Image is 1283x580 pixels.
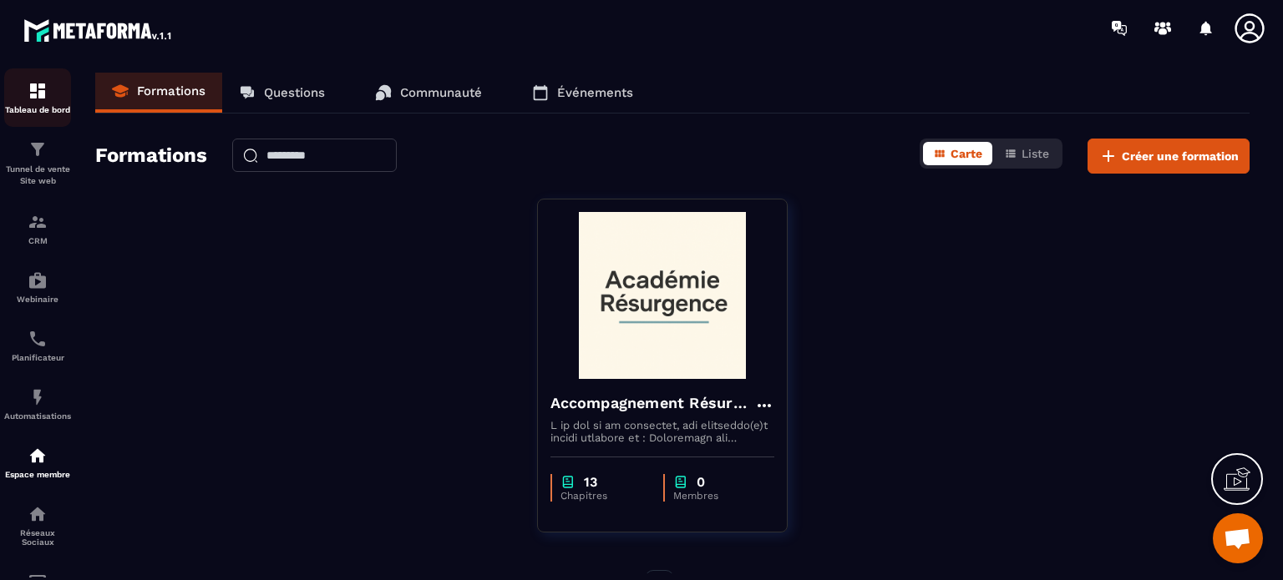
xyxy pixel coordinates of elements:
[28,139,48,159] img: formation
[4,127,71,199] a: formationformationTunnel de vente Site web
[222,73,342,113] a: Questions
[264,85,325,100] p: Questions
[560,474,576,490] img: chapter
[584,474,597,490] p: 13
[4,470,71,479] p: Espace membre
[1213,513,1263,563] div: Ouvrir le chat
[4,411,71,421] p: Automatisations
[28,270,48,290] img: automations
[28,81,48,101] img: formation
[4,295,71,304] p: Webinaire
[28,329,48,349] img: scheduler
[994,142,1059,165] button: Liste
[1022,147,1049,160] span: Liste
[400,85,482,100] p: Communauté
[537,199,809,553] a: formation-backgroundAccompagnement Résurgence "6 mois pour sortir du burn-out et retrouver forces...
[1088,139,1250,174] button: Créer une formation
[4,236,71,245] p: CRM
[358,73,499,113] a: Communauté
[95,139,207,174] h2: Formations
[550,419,774,444] p: L ip dol si am consectet, adi elitseddo(e)t incidi utlabore et : Doloremagn ali enimadmini veniam...
[4,433,71,492] a: automationsautomationsEspace membre
[515,73,650,113] a: Événements
[951,147,982,160] span: Carte
[557,85,633,100] p: Événements
[95,73,222,113] a: Formations
[4,258,71,316] a: automationsautomationsWebinaire
[4,316,71,375] a: schedulerschedulerPlanificateur
[4,199,71,258] a: formationformationCRM
[4,68,71,127] a: formationformationTableau de bord
[697,474,705,490] p: 0
[550,212,774,379] img: formation-background
[4,492,71,559] a: social-networksocial-networkRéseaux Sociaux
[550,391,754,415] h4: Accompagnement Résurgence "6 mois pour sortir du burn-out et retrouver forces et équilibre"
[23,15,174,45] img: logo
[137,83,205,98] p: Formations
[560,490,647,502] p: Chapitres
[923,142,992,165] button: Carte
[4,375,71,433] a: automationsautomationsAutomatisations
[4,528,71,547] p: Réseaux Sociaux
[1122,148,1239,164] span: Créer une formation
[4,164,71,187] p: Tunnel de vente Site web
[28,212,48,232] img: formation
[673,490,758,502] p: Membres
[673,474,688,490] img: chapter
[28,504,48,524] img: social-network
[4,105,71,114] p: Tableau de bord
[4,353,71,362] p: Planificateur
[28,446,48,466] img: automations
[28,387,48,407] img: automations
